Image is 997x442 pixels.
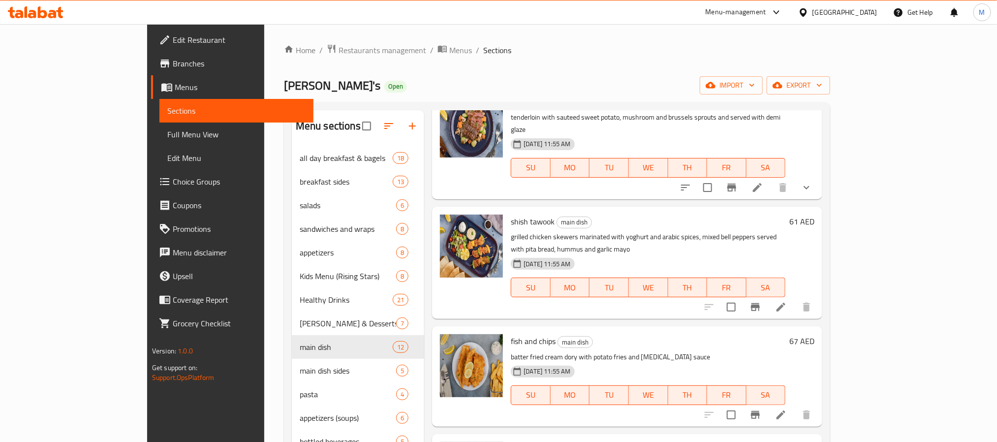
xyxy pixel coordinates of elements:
[700,76,763,95] button: import
[511,334,556,348] span: fish and chips
[300,412,396,424] span: appetizers (soups)
[396,199,408,211] div: items
[300,247,396,258] div: appetizers
[151,312,313,335] a: Grocery Checklist
[397,248,408,257] span: 8
[396,412,408,424] div: items
[396,317,408,329] div: items
[795,295,818,319] button: delete
[751,182,763,193] a: Edit menu item
[515,160,546,175] span: SU
[747,278,786,297] button: SA
[672,281,704,295] span: TH
[173,223,306,235] span: Promotions
[292,288,425,312] div: Healthy Drinks21
[668,158,708,178] button: TH
[300,294,393,306] span: Healthy Drinks
[771,176,795,199] button: delete
[292,241,425,264] div: appetizers8
[590,385,629,405] button: TU
[555,388,586,402] span: MO
[151,193,313,217] a: Coupons
[449,44,472,56] span: Menus
[393,295,408,305] span: 21
[558,336,593,348] div: main dish
[483,44,511,56] span: Sections
[437,44,472,57] a: Menus
[292,359,425,382] div: main dish sides5
[292,264,425,288] div: Kids Menu (Rising Stars)8
[300,199,396,211] span: salads
[151,28,313,52] a: Edit Restaurant
[633,388,664,402] span: WE
[396,270,408,282] div: items
[590,278,629,297] button: TU
[159,99,313,123] a: Sections
[397,272,408,281] span: 8
[173,294,306,306] span: Coverage Report
[339,44,426,56] span: Restaurants management
[152,371,215,384] a: Support.OpsPlatform
[356,116,377,136] span: Select all sections
[440,334,503,397] img: fish and chips
[173,270,306,282] span: Upsell
[551,278,590,297] button: MO
[551,158,590,178] button: MO
[300,176,393,188] div: breakfast sides
[152,361,197,374] span: Get support on:
[397,201,408,210] span: 6
[520,367,574,376] span: [DATE] 11:55 AM
[397,319,408,328] span: 7
[377,114,401,138] span: Sort sections
[750,281,782,295] span: SA
[397,366,408,376] span: 5
[789,215,814,228] h6: 61 AED
[396,365,408,377] div: items
[558,337,592,348] span: main dish
[711,388,743,402] span: FR
[767,76,830,95] button: export
[707,278,747,297] button: FR
[440,215,503,278] img: shish tawook
[672,388,704,402] span: TH
[151,264,313,288] a: Upsell
[629,385,668,405] button: WE
[629,278,668,297] button: WE
[296,119,361,133] h2: Menu sections
[747,158,786,178] button: SA
[384,81,407,93] div: Open
[327,44,426,57] a: Restaurants management
[152,345,176,357] span: Version:
[511,385,550,405] button: SU
[593,281,625,295] span: TU
[300,152,393,164] span: all day breakfast & bagels
[979,7,985,18] span: M
[178,345,193,357] span: 1.0.0
[396,223,408,235] div: items
[511,351,785,363] p: batter fried cream dory with potato fries and [MEDICAL_DATA] sauce
[511,278,550,297] button: SU
[707,385,747,405] button: FR
[633,160,664,175] span: WE
[397,413,408,423] span: 6
[384,82,407,91] span: Open
[557,217,592,228] span: main dish
[173,176,306,188] span: Choice Groups
[393,154,408,163] span: 18
[300,223,396,235] span: sandwiches and wraps
[555,160,586,175] span: MO
[300,365,396,377] span: main dish sides
[511,111,785,136] p: tenderloin with sauteed sweet potato, mushroom and brussels sprouts and served with demi glaze
[629,158,668,178] button: WE
[795,403,818,427] button: delete
[393,152,408,164] div: items
[300,341,393,353] span: main dish
[520,139,574,149] span: [DATE] 11:55 AM
[396,388,408,400] div: items
[300,317,396,329] span: [PERSON_NAME] & Desserts
[300,388,396,400] span: pasta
